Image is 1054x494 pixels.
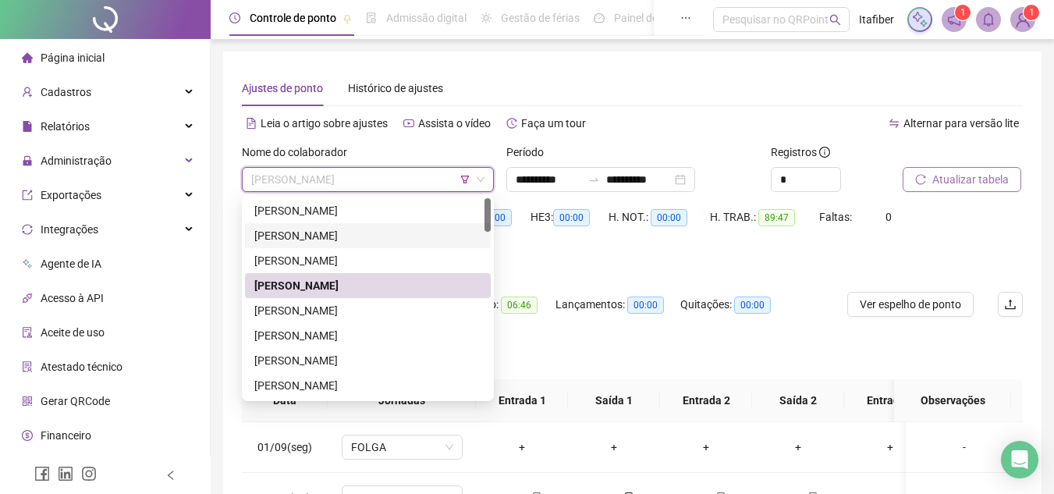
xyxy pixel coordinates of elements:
[366,12,377,23] span: file-done
[386,12,467,24] span: Admissão digital
[981,12,995,27] span: bell
[859,11,894,28] span: Itafiber
[609,208,710,226] div: H. NOT.:
[41,155,112,167] span: Administração
[245,248,491,273] div: ALDILAN DA SILVA SANTANA
[531,208,609,226] div: HE 3:
[22,190,33,201] span: export
[907,392,999,409] span: Observações
[22,121,33,132] span: file
[765,439,832,456] div: +
[22,293,33,304] span: api
[614,12,675,24] span: Painel do DP
[348,82,443,94] span: Histórico de ajustes
[245,298,491,323] div: ARIELISSON RAFAEL MARCELINO DA SILVA
[627,297,664,314] span: 00:00
[22,327,33,338] span: audit
[22,430,33,441] span: dollar
[254,202,481,219] div: [PERSON_NAME]
[22,87,33,98] span: user-add
[41,429,91,442] span: Financeiro
[903,117,1019,130] span: Alternar para versão lite
[41,395,110,407] span: Gerar QRCode
[41,326,105,339] span: Aceite de uso
[254,227,481,244] div: [PERSON_NAME]
[41,86,91,98] span: Cadastros
[245,273,491,298] div: ALEX DA SILVA CANDIDO
[889,118,900,129] span: swap
[22,361,33,372] span: solution
[22,224,33,235] span: sync
[460,175,470,184] span: filter
[580,439,648,456] div: +
[506,144,554,161] label: Período
[254,302,481,319] div: [PERSON_NAME]
[680,12,691,23] span: ellipsis
[242,144,357,161] label: Nome do colaborador
[22,396,33,407] span: qrcode
[587,173,600,186] span: swap-right
[34,466,50,482] span: facebook
[521,117,586,130] span: Faça um tour
[342,14,352,23] span: pushpin
[254,277,481,294] div: [PERSON_NAME]
[673,439,740,456] div: +
[261,117,388,130] span: Leia o artigo sobre ajustes
[568,379,660,422] th: Saída 1
[911,11,928,28] img: sparkle-icon.fc2bf0ac1784a2077858766a79e2daf3.svg
[41,258,101,270] span: Agente de IA
[903,167,1021,192] button: Atualizar tabela
[254,252,481,269] div: [PERSON_NAME]
[403,118,414,129] span: youtube
[257,441,312,453] span: 01/09(seg)
[41,189,101,201] span: Exportações
[229,12,240,23] span: clock-circle
[1004,298,1017,311] span: upload
[254,352,481,369] div: [PERSON_NAME]
[81,466,97,482] span: instagram
[594,12,605,23] span: dashboard
[488,439,555,456] div: +
[660,379,752,422] th: Entrada 2
[418,117,491,130] span: Assista o vídeo
[481,12,492,23] span: sun
[857,439,924,456] div: +
[680,296,790,314] div: Quitações:
[734,297,771,314] span: 00:00
[758,209,795,226] span: 89:47
[58,466,73,482] span: linkedin
[819,147,830,158] span: info-circle
[1029,7,1034,18] span: 1
[351,435,453,459] span: FOLGA
[587,173,600,186] span: to
[885,211,892,223] span: 0
[932,171,1009,188] span: Atualizar tabela
[501,12,580,24] span: Gestão de férias
[860,296,961,313] span: Ver espelho de ponto
[553,209,590,226] span: 00:00
[245,223,491,248] div: ALCIDES ANTONIO DA SILVA FILHO
[829,14,841,26] span: search
[555,296,680,314] div: Lançamentos:
[242,379,328,422] th: Data
[894,379,1011,422] th: Observações
[254,327,481,344] div: [PERSON_NAME]
[251,168,484,191] span: ALEX DA SILVA CANDIDO
[506,118,517,129] span: history
[476,379,568,422] th: Entrada 1
[947,12,961,27] span: notification
[1001,441,1038,478] div: Open Intercom Messenger
[955,5,971,20] sup: 1
[847,292,974,317] button: Ver espelho de ponto
[165,470,176,481] span: left
[245,348,491,373] div: DAVI DA SILVA RODRIGUES
[915,174,926,185] span: reload
[242,82,323,94] span: Ajustes de ponto
[245,198,491,223] div: ALBERT BELO DA SILVA
[41,52,105,64] span: Página inicial
[819,211,854,223] span: Faltas:
[476,175,485,184] span: down
[41,292,104,304] span: Acesso à API
[752,379,844,422] th: Saída 2
[22,52,33,63] span: home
